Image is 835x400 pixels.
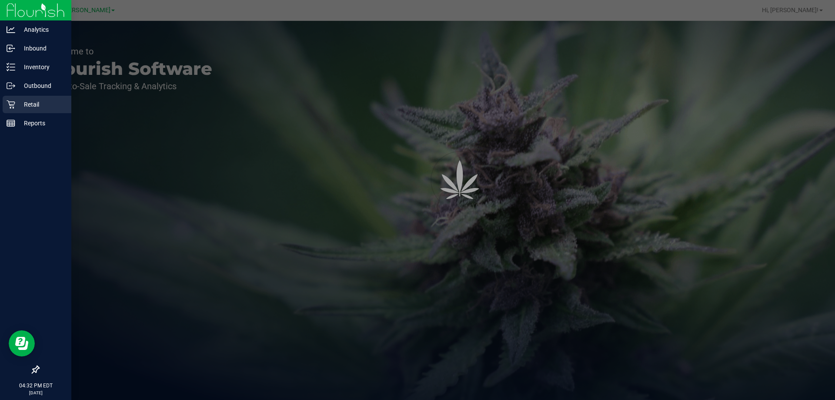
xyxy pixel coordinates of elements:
[15,99,67,110] p: Retail
[15,118,67,128] p: Reports
[15,81,67,91] p: Outbound
[15,62,67,72] p: Inventory
[4,390,67,396] p: [DATE]
[4,382,67,390] p: 04:32 PM EDT
[7,100,15,109] inline-svg: Retail
[7,63,15,71] inline-svg: Inventory
[7,81,15,90] inline-svg: Outbound
[7,119,15,128] inline-svg: Reports
[15,43,67,54] p: Inbound
[7,44,15,53] inline-svg: Inbound
[7,25,15,34] inline-svg: Analytics
[9,330,35,356] iframe: Resource center
[15,24,67,35] p: Analytics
